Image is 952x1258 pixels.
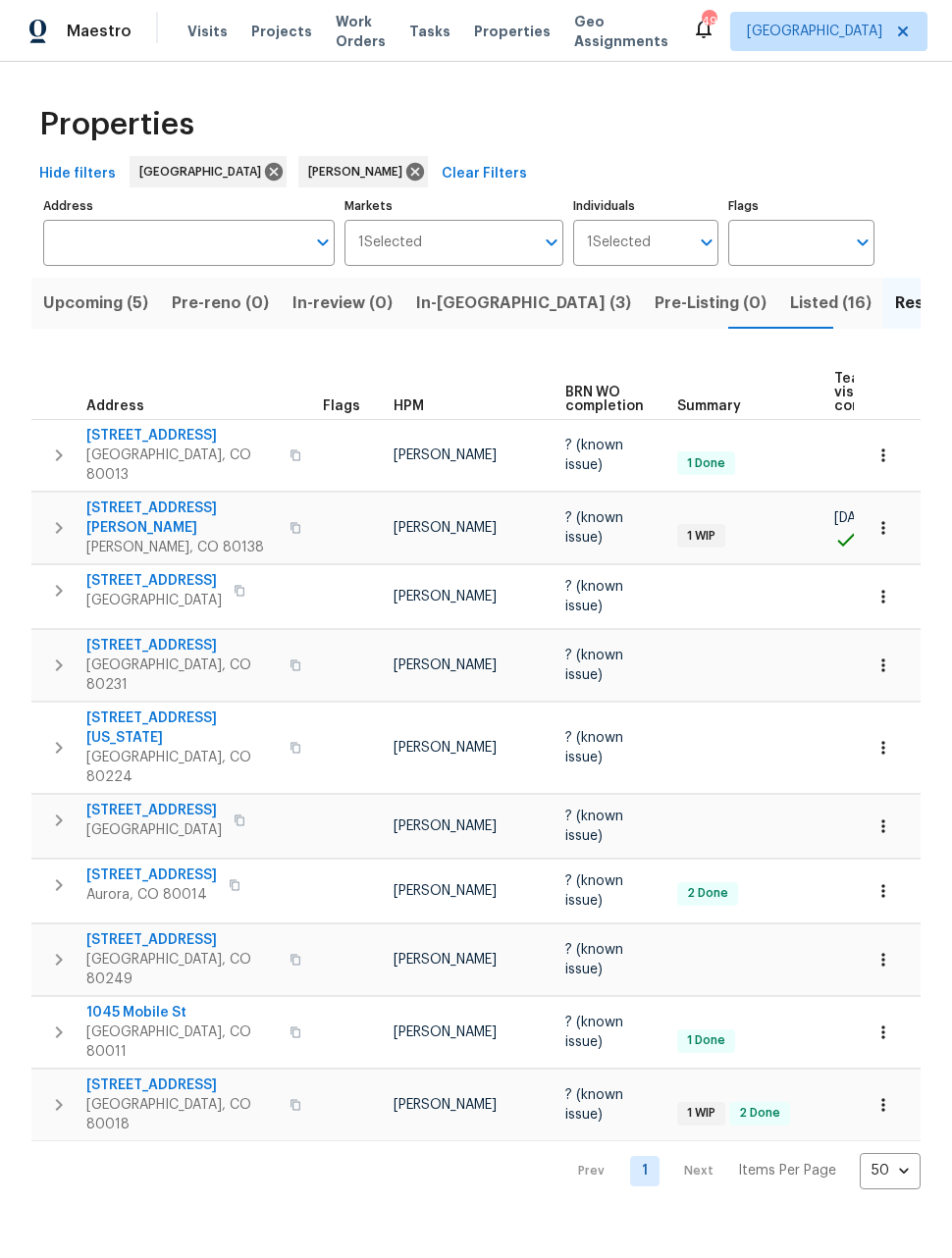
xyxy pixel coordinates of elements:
span: 2 Done [679,885,736,902]
label: Markets [344,200,563,212]
span: [STREET_ADDRESS] [86,1075,278,1095]
span: [STREET_ADDRESS] [86,636,278,655]
span: Summary [677,399,741,413]
label: Individuals [573,200,719,212]
span: Maestro [67,22,132,41]
span: ? (known issue) [565,1016,623,1049]
span: 1045 Mobile St [86,1003,278,1022]
span: 1 Selected [358,235,422,251]
span: ? (known issue) [565,810,623,843]
span: [GEOGRAPHIC_DATA] [747,22,882,41]
span: BRN WO completion [565,386,644,413]
span: ? (known issue) [565,511,623,545]
span: Pre-reno (0) [172,289,269,317]
span: [PERSON_NAME] [394,658,497,672]
span: Pre-Listing (0) [655,289,767,317]
span: [GEOGRAPHIC_DATA], CO 80231 [86,655,278,695]
span: Flags [323,399,360,413]
span: [STREET_ADDRESS] [86,426,278,446]
span: [GEOGRAPHIC_DATA], CO 80224 [86,748,278,787]
span: [PERSON_NAME] [394,521,497,535]
span: [DATE] [834,511,875,525]
span: [PERSON_NAME] [308,162,410,182]
span: ? (known issue) [565,580,623,613]
span: [STREET_ADDRESS] [86,571,222,591]
span: [STREET_ADDRESS] [86,865,217,885]
span: Upcoming (5) [43,289,148,317]
span: ? (known issue) [565,874,623,908]
span: [PERSON_NAME] [394,741,497,755]
span: 1 WIP [679,528,723,545]
span: 1 WIP [679,1105,723,1122]
label: Address [43,200,335,212]
span: [STREET_ADDRESS][PERSON_NAME] [86,498,278,538]
button: Open [693,229,720,256]
a: Goto page 1 [630,1156,660,1186]
span: [STREET_ADDRESS][US_STATE] [86,708,278,748]
span: 1 Done [679,1032,733,1049]
span: HPM [394,399,424,413]
span: In-review (0) [292,289,393,317]
span: ? (known issue) [565,649,623,682]
span: [GEOGRAPHIC_DATA], CO 80018 [86,1095,278,1134]
span: [STREET_ADDRESS] [86,930,278,950]
span: [PERSON_NAME] [394,1025,497,1039]
span: Hide filters [39,162,116,186]
span: Tasks [409,25,450,38]
button: Hide filters [31,156,124,192]
span: Listed (16) [790,289,872,317]
span: ? (known issue) [565,731,623,764]
span: [GEOGRAPHIC_DATA] [139,162,269,182]
span: Properties [39,115,194,134]
span: 1 Done [679,455,733,472]
span: Aurora, CO 80014 [86,885,217,905]
span: [PERSON_NAME] [394,590,497,603]
span: [GEOGRAPHIC_DATA] [86,820,222,840]
button: Open [538,229,565,256]
span: [PERSON_NAME] [394,448,497,462]
span: [PERSON_NAME] [394,953,497,967]
nav: Pagination Navigation [559,1153,921,1189]
span: Projects [251,22,312,41]
span: Geo Assignments [574,12,668,51]
span: 1 Selected [587,235,651,251]
div: 50 [860,1145,921,1196]
p: Items Per Page [738,1161,836,1180]
span: [GEOGRAPHIC_DATA], CO 80013 [86,446,278,485]
button: Clear Filters [434,156,535,192]
span: [GEOGRAPHIC_DATA], CO 80011 [86,1022,278,1062]
div: [PERSON_NAME] [298,156,428,187]
span: Clear Filters [442,162,527,186]
span: Teardown visit complete [834,372,903,413]
span: ? (known issue) [565,943,623,976]
span: ? (known issue) [565,1088,623,1122]
span: In-[GEOGRAPHIC_DATA] (3) [416,289,631,317]
div: [GEOGRAPHIC_DATA] [130,156,287,187]
span: [GEOGRAPHIC_DATA], CO 80249 [86,950,278,989]
span: Visits [187,22,228,41]
span: [PERSON_NAME], CO 80138 [86,538,278,557]
button: Open [849,229,876,256]
span: [STREET_ADDRESS] [86,801,222,820]
div: 49 [702,12,715,31]
span: [GEOGRAPHIC_DATA] [86,591,222,610]
span: 2 Done [731,1105,788,1122]
span: [PERSON_NAME] [394,819,497,833]
label: Flags [728,200,874,212]
span: Address [86,399,144,413]
button: Open [309,229,337,256]
span: ? (known issue) [565,439,623,472]
span: Work Orders [336,12,386,51]
span: [PERSON_NAME] [394,1098,497,1112]
span: [PERSON_NAME] [394,884,497,898]
span: Properties [474,22,551,41]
